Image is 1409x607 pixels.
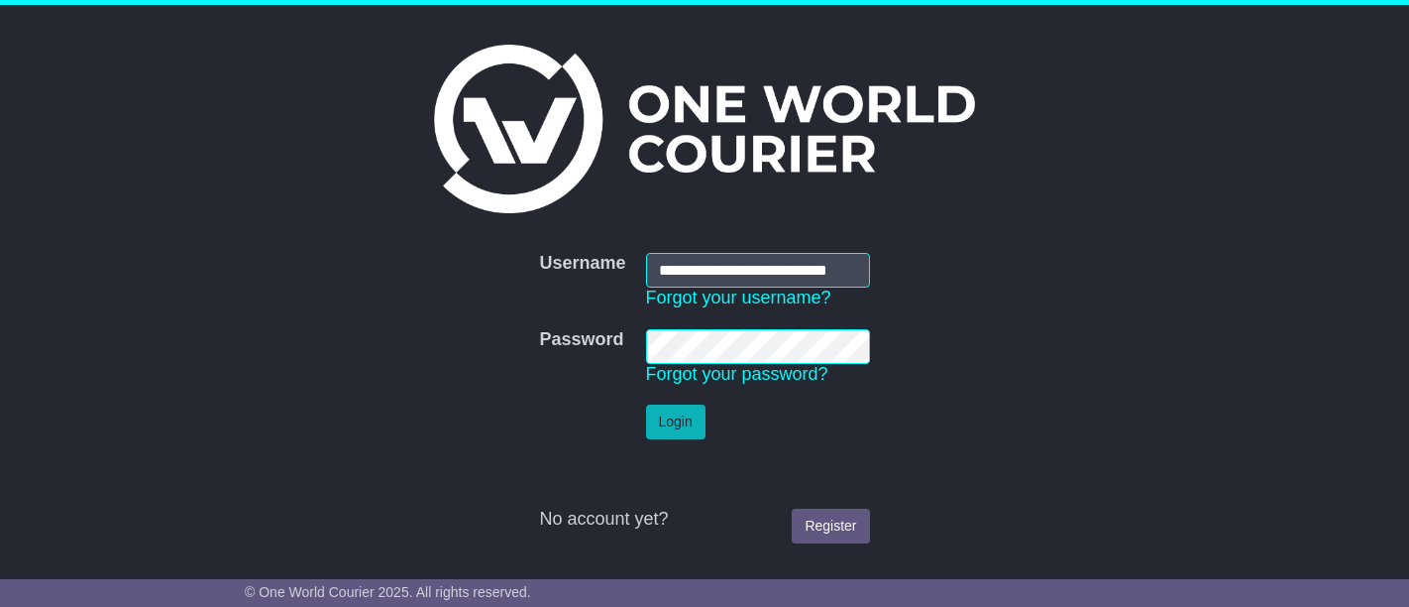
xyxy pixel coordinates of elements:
[646,288,831,307] a: Forgot your username?
[646,364,828,384] a: Forgot your password?
[646,405,705,439] button: Login
[792,509,869,544] a: Register
[245,584,531,600] span: © One World Courier 2025. All rights reserved.
[434,45,975,213] img: One World
[539,253,625,275] label: Username
[539,509,869,531] div: No account yet?
[539,329,623,351] label: Password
